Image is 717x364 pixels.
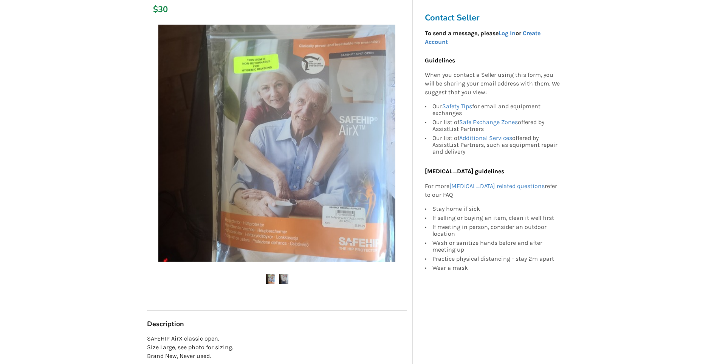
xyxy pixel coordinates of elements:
[425,71,560,97] p: When you contact a Seller using this form, you will be sharing your email address with them. We s...
[432,118,560,134] div: Our list of offered by AssistList Partners
[147,320,407,328] h3: Description
[432,213,560,222] div: If selling or buying an item, clean it well first
[459,134,512,142] a: Additional Services
[432,263,560,271] div: Wear a mask
[153,4,157,15] div: $30
[425,30,540,45] strong: To send a message, please or
[147,334,407,361] p: SAFEHIP AirX classic open. Size Large, see photo for sizing. Brand New, Never used.
[442,103,472,110] a: Safety Tips
[425,182,560,199] p: For more refer to our FAQ
[432,254,560,263] div: Practice physical distancing - stay 2m apart
[459,118,518,126] a: Safe Exchange Zones
[449,182,545,190] a: [MEDICAL_DATA] related questions
[432,238,560,254] div: Wash or sanitize hands before and after meeting up
[425,12,564,23] h3: Contact Seller
[432,205,560,213] div: Stay home if sick
[279,274,288,284] img: hip protector $30-adaptive clothing-daily living aids-burnaby-assistlist-listing
[432,134,560,155] div: Our list of offered by AssistList Partners, such as equipment repair and delivery
[499,30,516,37] a: Log In
[425,168,504,175] b: [MEDICAL_DATA] guidelines
[432,103,560,118] div: Our for email and equipment exchanges
[266,274,275,284] img: hip protector $30-adaptive clothing-daily living aids-burnaby-assistlist-listing
[432,222,560,238] div: If meeting in person, consider an outdoor location
[425,57,455,64] b: Guidelines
